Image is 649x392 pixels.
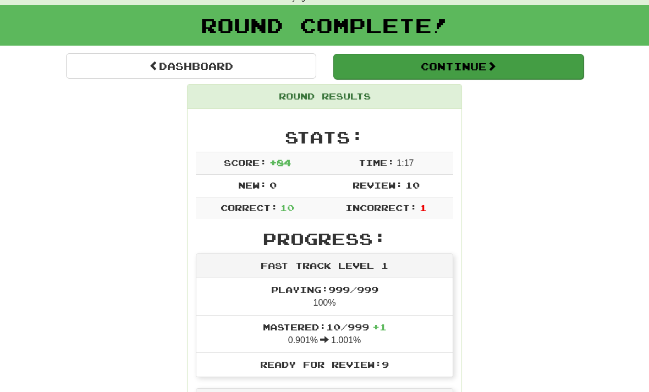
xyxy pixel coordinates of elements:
[188,85,461,109] div: Round Results
[269,180,277,190] span: 0
[372,322,387,332] span: + 1
[397,158,414,168] span: 1 : 17
[196,254,453,278] div: Fast Track Level 1
[345,202,417,213] span: Incorrect:
[224,157,267,168] span: Score:
[353,180,403,190] span: Review:
[333,54,584,79] button: Continue
[260,359,389,369] span: Ready for Review: 9
[359,157,394,168] span: Time:
[4,14,645,36] h1: Round Complete!
[269,157,291,168] span: + 84
[405,180,420,190] span: 10
[196,128,453,146] h2: Stats:
[420,202,427,213] span: 1
[238,180,267,190] span: New:
[263,322,387,332] span: Mastered: 10 / 999
[196,315,453,353] li: 0.901% 1.001%
[196,230,453,248] h2: Progress:
[271,284,378,295] span: Playing: 999 / 999
[196,278,453,316] li: 100%
[66,53,316,79] a: Dashboard
[221,202,278,213] span: Correct:
[280,202,294,213] span: 10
